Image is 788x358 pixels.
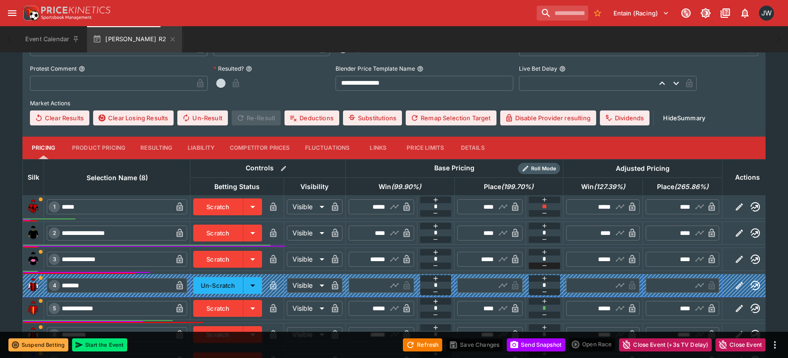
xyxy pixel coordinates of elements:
[569,338,615,351] div: split button
[759,6,774,21] div: Jayden Wyke
[357,137,399,159] button: Links
[232,110,281,125] span: Re-Result
[26,199,41,214] img: runner 1
[193,300,243,317] button: Scratch
[590,6,605,21] button: No Bookmarks
[8,338,68,351] button: Suspend Betting
[563,159,722,177] th: Adjusted Pricing
[537,6,588,21] input: search
[180,137,222,159] button: Liability
[193,251,243,268] button: Scratch
[93,110,174,125] button: Clear Losing Results
[76,172,158,183] span: Selection Name (8)
[22,137,65,159] button: Pricing
[674,181,708,192] em: ( 265.86 %)
[678,5,694,22] button: Connected to PK
[222,137,298,159] button: Competitor Prices
[715,338,766,351] button: Close Event
[21,4,39,22] img: PriceKinetics Logo
[500,110,596,125] button: Disable Provider resulting
[474,181,544,192] span: Place(199.70%)
[343,110,402,125] button: Substitutions
[26,226,41,241] img: runner 2
[30,96,758,110] label: Market Actions
[51,230,58,236] span: 2
[737,5,753,22] button: Notifications
[41,15,92,20] img: Sportsbook Management
[452,137,494,159] button: Details
[403,338,442,351] button: Refresh
[193,277,243,294] button: Un-Scratch
[571,181,635,192] span: Win(127.39%)
[657,110,711,125] button: HideSummary
[51,256,58,263] span: 3
[756,3,777,23] button: Jayden Wyke
[193,326,243,343] button: Scratch
[26,252,41,267] img: runner 3
[20,26,85,52] button: Event Calendar
[287,252,328,267] div: Visible
[507,338,565,351] button: Send Snapshot
[647,181,719,192] span: Place(265.86%)
[391,181,421,192] em: ( 99.90 %)
[559,66,566,72] button: Live Bet Delay
[133,137,180,159] button: Resulting
[26,327,41,342] img: runner 6
[30,65,77,73] p: Protest Comment
[697,5,714,22] button: Toggle light/dark mode
[41,7,110,14] img: PriceKinetics
[4,5,21,22] button: open drawer
[277,162,290,175] button: Bulk edit
[204,181,270,192] span: Betting Status
[619,338,712,351] button: Close Event (+3s TV Delay)
[287,199,328,214] div: Visible
[285,110,339,125] button: Deductions
[23,159,44,195] th: Silk
[87,26,182,52] button: [PERSON_NAME] R2
[399,137,452,159] button: Price Limits
[290,181,339,192] span: Visibility
[594,181,625,192] em: ( 127.39 %)
[65,137,133,159] button: Product Pricing
[287,301,328,316] div: Visible
[769,339,781,351] button: more
[600,110,649,125] button: Dividends
[72,338,127,351] button: Start the Event
[246,66,252,72] button: Resulted?
[190,159,346,177] th: Controls
[51,305,58,312] span: 5
[527,165,560,173] span: Roll Mode
[287,278,328,293] div: Visible
[722,159,773,195] th: Actions
[406,110,496,125] button: Remap Selection Target
[30,110,89,125] button: Clear Results
[177,110,227,125] button: Un-Result
[501,181,533,192] em: ( 199.70 %)
[287,226,328,241] div: Visible
[26,278,41,293] img: runner 4
[519,65,557,73] p: Live Bet Delay
[213,65,244,73] p: Resulted?
[193,198,243,215] button: Scratch
[336,65,415,73] p: Blender Price Template Name
[417,66,423,72] button: Blender Price Template Name
[368,181,431,192] span: Win(99.90%)
[51,282,58,289] span: 4
[79,66,85,72] button: Protest Comment
[51,204,58,210] span: 1
[518,163,560,174] div: Show/hide Price Roll mode configuration.
[430,162,478,174] div: Base Pricing
[26,301,41,316] img: runner 5
[717,5,734,22] button: Documentation
[287,327,328,342] div: Visible
[608,6,675,21] button: Select Tenant
[298,137,358,159] button: Fluctuations
[193,225,243,241] button: Scratch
